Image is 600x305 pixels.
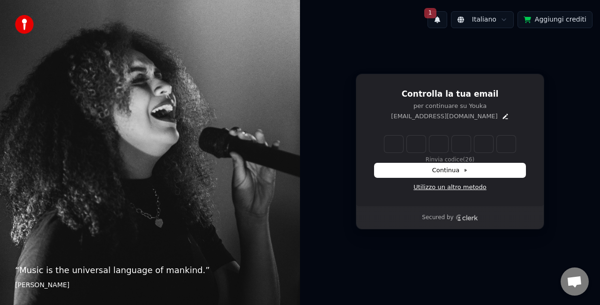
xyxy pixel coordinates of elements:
button: Edit [502,113,509,120]
img: youka [15,15,34,34]
p: “ Music is the universal language of mankind. ” [15,264,285,277]
footer: [PERSON_NAME] [15,281,285,290]
h1: Controlla la tua email [375,89,525,100]
p: per continuare su Youka [375,102,525,110]
a: Utilizzo un altro metodo [413,183,487,191]
a: Aprire la chat [561,267,589,296]
span: 1 [424,8,436,18]
button: 1 [427,11,447,28]
input: Enter verification code [384,136,516,152]
p: Secured by [422,214,453,221]
button: Aggiungi crediti [517,11,592,28]
p: [EMAIL_ADDRESS][DOMAIN_NAME] [391,112,497,121]
a: Clerk logo [456,214,478,221]
span: Continua [432,166,468,175]
button: Continua [375,163,525,177]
